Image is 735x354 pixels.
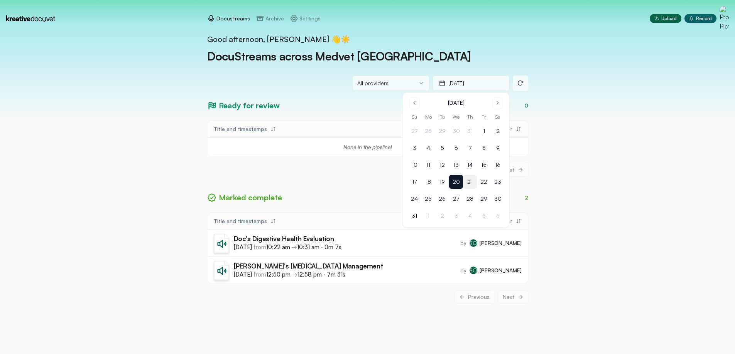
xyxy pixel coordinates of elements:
[290,15,321,22] a: Settings
[477,113,491,121] th: Friday
[323,271,345,278] span: ·
[216,15,250,22] p: Docustreams
[492,97,503,108] button: Go to next month
[463,209,477,223] button: 4
[435,113,449,121] th: Tuesday
[234,271,383,279] p: from
[407,113,421,121] th: Sunday
[266,243,290,251] span: 10:22 am
[463,113,477,121] th: Thursday
[297,243,319,251] span: 10:31 am
[421,141,435,155] button: 4
[207,45,528,63] h1: DocuStreams across
[449,209,463,223] button: 3
[696,15,712,22] span: Record
[448,99,465,107] div: [DATE]
[292,271,322,278] span: →
[449,141,463,155] button: 6
[407,175,421,189] button: 17
[449,158,463,172] button: 13
[435,175,449,189] button: 19
[435,124,449,138] button: 29
[407,141,421,155] button: 3
[407,192,421,206] button: 24
[460,239,466,247] span: by
[435,158,449,172] button: 12
[684,14,716,23] button: Record
[491,141,505,155] button: 9
[477,175,491,189] button: 22
[460,267,466,274] span: by
[491,113,505,121] th: Saturday
[407,209,421,223] button: 31
[491,175,505,189] button: 23
[234,243,341,251] p: from
[234,235,341,243] h3: Doc's Digestive Health Evaluation
[266,271,291,278] span: 12:50 pm
[407,124,421,138] button: 27
[480,239,522,247] span: [PERSON_NAME]
[207,34,528,45] p: Good afternoon, [PERSON_NAME] 👋☀️
[256,15,284,22] a: Archive
[234,262,383,271] h3: [PERSON_NAME]'s [MEDICAL_DATA] Management
[525,194,528,201] p: 2
[480,267,522,274] span: [PERSON_NAME]
[321,243,341,251] span: ·
[435,141,449,155] button: 5
[234,271,252,278] span: [DATE]
[421,175,435,189] button: 18
[463,175,477,189] button: 21
[234,243,252,251] span: [DATE]
[477,209,491,223] button: 5
[435,209,449,223] button: 2
[292,243,319,251] span: →
[449,124,463,138] button: 30
[421,113,435,121] th: Monday
[491,209,505,223] button: 6
[470,267,477,274] span: S O
[315,49,471,63] span: Medvet [GEOGRAPHIC_DATA]
[208,138,528,156] td: None in the pipeline!
[435,192,449,206] button: 26
[491,192,505,206] button: 30
[299,15,321,22] p: Settings
[265,15,284,22] p: Archive
[209,214,281,228] button: Title and timestamps
[720,6,729,31] img: Profile Picture
[470,239,477,247] span: S O
[219,192,282,203] span: Marked complete
[421,209,435,223] button: 1
[324,243,341,251] span: 0m 7s
[297,271,322,278] span: 12:58 pm
[407,158,421,172] button: 10
[477,158,491,172] button: 15
[209,122,281,136] button: Title and timestamps
[207,15,250,22] a: Docustreams
[449,175,463,189] button: 20
[491,158,505,172] button: 16
[219,100,280,111] span: Ready for review
[433,75,510,91] button: [DATE]
[327,271,345,278] span: 7m 31s
[650,14,681,23] button: Upload
[421,192,435,206] button: 25
[491,124,505,138] button: 2
[463,124,477,138] button: 31
[449,192,463,206] button: 27
[477,192,491,206] button: 29
[477,141,491,155] button: 8
[463,192,477,206] button: 28
[421,124,435,138] button: 28
[449,113,463,121] th: Wednesday
[524,102,528,109] p: 0
[661,15,677,22] span: Upload
[409,97,420,108] button: Go to previous month
[421,158,435,172] button: 11
[477,124,491,138] button: 1
[463,141,477,155] button: 7
[463,158,477,172] button: 14
[448,79,464,87] p: [DATE]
